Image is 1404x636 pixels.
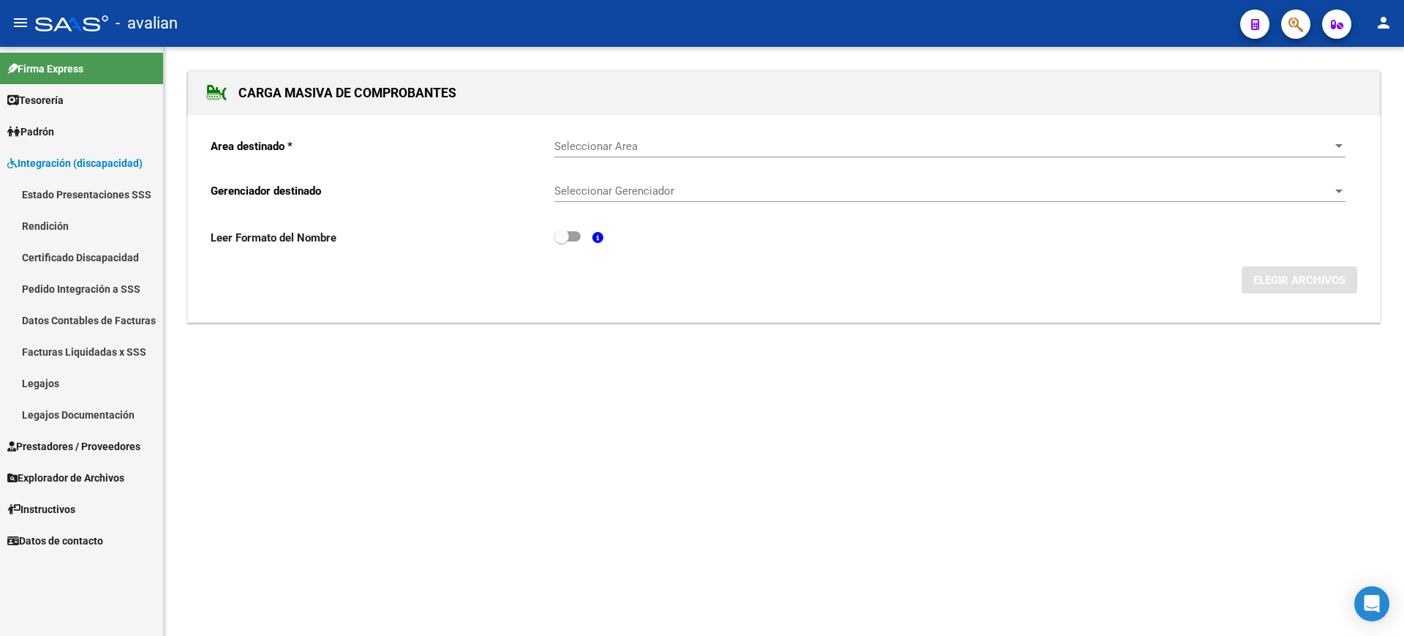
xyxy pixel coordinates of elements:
div: Open Intercom Messenger [1354,586,1389,621]
span: - avalian [116,7,178,40]
p: Area destinado * [211,138,554,154]
span: Explorador de Archivos [7,470,124,486]
span: Datos de contacto [7,533,103,549]
mat-icon: person [1375,14,1392,31]
p: Leer Formato del Nombre [211,230,554,246]
span: Firma Express [7,61,83,77]
p: Gerenciador destinado [211,183,554,199]
span: Seleccionar Gerenciador [554,184,1332,198]
span: Padrón [7,124,54,140]
span: Integración (discapacidad) [7,155,143,171]
span: Seleccionar Area [554,140,1332,153]
mat-icon: menu [12,14,29,31]
span: ELEGIR ARCHIVOS [1253,274,1345,287]
h1: CARGA MASIVA DE COMPROBANTES [206,81,456,105]
span: Instructivos [7,501,75,517]
span: Tesorería [7,92,64,108]
span: Prestadores / Proveedores [7,438,140,454]
button: ELEGIR ARCHIVOS [1242,266,1357,293]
